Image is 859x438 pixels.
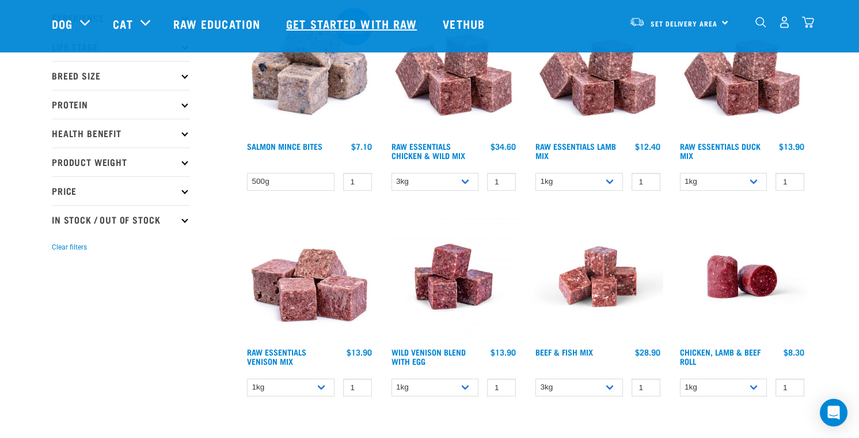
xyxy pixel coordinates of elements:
p: In Stock / Out Of Stock [52,205,190,234]
img: ?1041 RE Lamb Mix 01 [533,6,663,137]
img: Beef Mackerel 1 [533,212,663,342]
button: Clear filters [52,242,87,252]
img: home-icon-1@2x.png [755,17,766,28]
input: 1 [776,173,804,191]
p: Price [52,176,190,205]
img: van-moving.png [629,17,645,27]
p: Protein [52,90,190,119]
img: ?1041 RE Lamb Mix 01 [677,6,808,137]
p: Health Benefit [52,119,190,148]
input: 1 [487,173,516,191]
a: Chicken, Lamb & Beef Roll [680,350,761,363]
input: 1 [343,379,372,397]
p: Breed Size [52,61,190,90]
a: Vethub [431,1,499,47]
a: Dog [52,15,73,32]
a: Beef & Fish Mix [535,350,593,354]
img: user.png [778,16,790,28]
input: 1 [487,379,516,397]
img: 1141 Salmon Mince 01 [244,6,375,137]
a: Raw Essentials Lamb Mix [535,144,616,157]
img: home-icon@2x.png [802,16,814,28]
div: $13.90 [347,348,372,357]
input: 1 [632,379,660,397]
input: 1 [632,173,660,191]
div: $7.10 [351,142,372,151]
div: Open Intercom Messenger [820,399,847,426]
div: $12.40 [635,142,660,151]
a: Raw Education [162,1,275,47]
p: Product Weight [52,148,190,176]
div: $8.30 [784,348,804,357]
a: Raw Essentials Venison Mix [247,350,306,363]
span: Set Delivery Area [651,21,717,25]
a: Raw Essentials Chicken & Wild Mix [392,144,465,157]
a: Get started with Raw [275,1,431,47]
a: Salmon Mince Bites [247,144,322,148]
div: $13.90 [491,348,516,357]
div: $28.90 [635,348,660,357]
img: 1113 RE Venison Mix 01 [244,212,375,342]
img: Venison Egg 1616 [389,212,519,342]
a: Cat [113,15,132,32]
img: Raw Essentials Chicken Lamb Beef Bulk Minced Raw Dog Food Roll Unwrapped [677,212,808,342]
a: Wild Venison Blend with Egg [392,350,466,363]
img: Pile Of Cubed Chicken Wild Meat Mix [389,6,519,137]
input: 1 [343,173,372,191]
a: Raw Essentials Duck Mix [680,144,761,157]
div: $13.90 [779,142,804,151]
input: 1 [776,379,804,397]
div: $34.60 [491,142,516,151]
